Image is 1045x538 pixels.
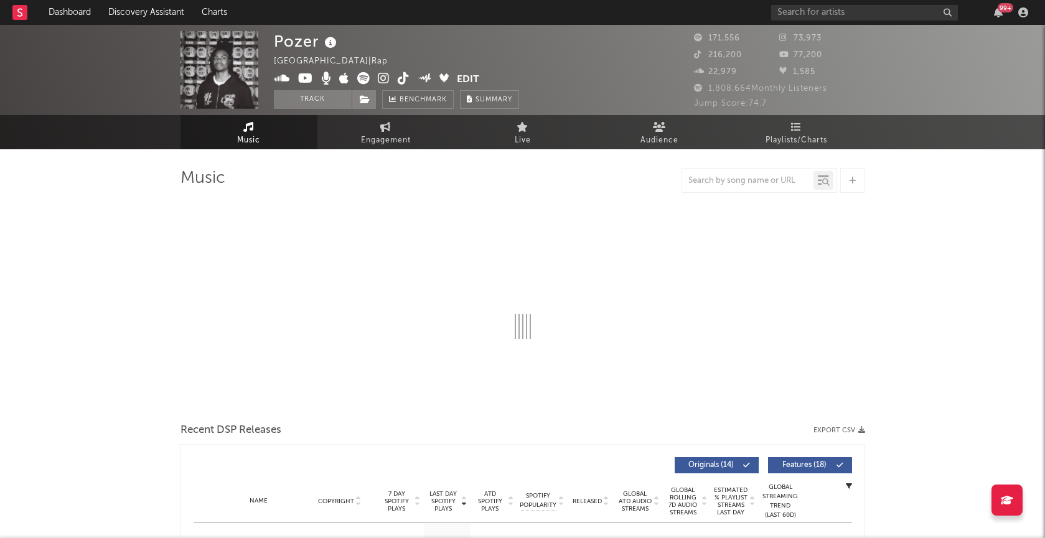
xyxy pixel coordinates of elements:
[714,486,748,516] span: Estimated % Playlist Streams Last Day
[694,51,742,59] span: 216,200
[618,490,652,512] span: Global ATD Audio Streams
[382,90,454,109] a: Benchmark
[675,457,759,473] button: Originals(14)
[694,100,767,108] span: Jump Score: 74.7
[427,490,460,512] span: Last Day Spotify Plays
[318,498,354,505] span: Copyright
[400,93,447,108] span: Benchmark
[771,5,958,21] input: Search for artists
[317,115,454,149] a: Engagement
[454,115,591,149] a: Live
[474,490,507,512] span: ATD Spotify Plays
[694,68,737,76] span: 22,979
[237,133,260,148] span: Music
[380,490,413,512] span: 7 Day Spotify Plays
[762,483,799,520] div: Global Streaming Trend (Last 60D)
[180,423,281,438] span: Recent DSP Releases
[180,115,317,149] a: Music
[683,461,740,469] span: Originals ( 14 )
[779,51,822,59] span: 77,200
[573,498,602,505] span: Released
[457,72,479,88] button: Edit
[640,133,678,148] span: Audience
[779,34,822,42] span: 73,973
[274,54,402,69] div: [GEOGRAPHIC_DATA] | Rap
[520,491,556,510] span: Spotify Popularity
[476,96,512,103] span: Summary
[728,115,865,149] a: Playlists/Charts
[682,176,813,186] input: Search by song name or URL
[776,461,833,469] span: Features ( 18 )
[666,486,700,516] span: Global Rolling 7D Audio Streams
[994,7,1003,17] button: 99+
[274,90,352,109] button: Track
[515,133,531,148] span: Live
[274,31,340,52] div: Pozer
[766,133,827,148] span: Playlists/Charts
[460,90,519,109] button: Summary
[998,3,1013,12] div: 99 +
[694,85,827,93] span: 1,808,664 Monthly Listeners
[694,34,740,42] span: 171,556
[218,496,300,506] div: Name
[813,427,865,434] button: Export CSV
[361,133,411,148] span: Engagement
[591,115,728,149] a: Audience
[768,457,852,473] button: Features(18)
[779,68,815,76] span: 1,585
